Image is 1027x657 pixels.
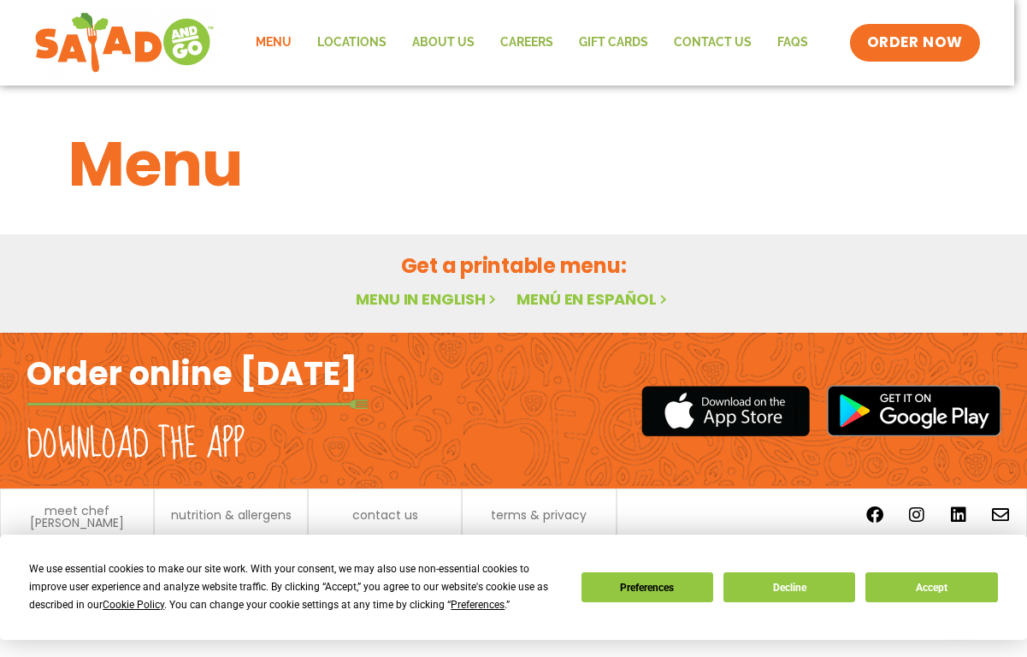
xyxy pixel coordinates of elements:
[491,509,587,521] a: terms & privacy
[764,23,821,62] a: FAQs
[487,23,566,62] a: Careers
[68,118,959,210] h1: Menu
[29,560,560,614] div: We use essential cookies to make our site work. With your consent, we may also use non-essential ...
[827,385,1001,436] img: google_play
[850,24,980,62] a: ORDER NOW
[103,599,164,611] span: Cookie Policy
[451,599,505,611] span: Preferences
[865,572,997,602] button: Accept
[516,288,670,310] a: Menú en español
[243,23,821,62] nav: Menu
[723,572,855,602] button: Decline
[566,23,661,62] a: GIFT CARDS
[68,251,959,281] h2: Get a printable menu:
[641,383,810,439] img: appstore
[867,33,963,53] span: ORDER NOW
[27,352,357,394] h2: Order online [DATE]
[661,23,764,62] a: Contact Us
[352,509,418,521] a: contact us
[27,421,245,469] h2: Download the app
[27,400,369,409] img: fork
[34,9,215,77] img: new-SAG-logo-768×292
[171,509,292,521] a: nutrition & allergens
[304,23,399,62] a: Locations
[243,23,304,62] a: Menu
[399,23,487,62] a: About Us
[581,572,713,602] button: Preferences
[9,505,145,529] a: meet chef [PERSON_NAME]
[356,288,499,310] a: Menu in English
